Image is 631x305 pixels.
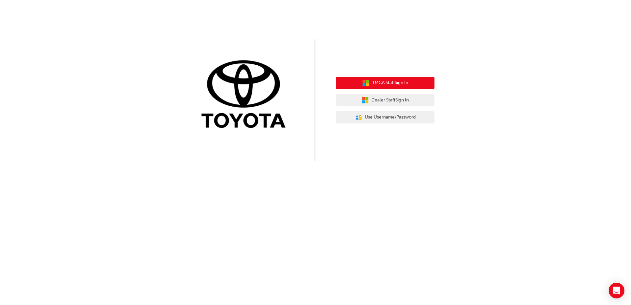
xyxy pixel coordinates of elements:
button: Use Username/Password [336,111,434,124]
button: Dealer StaffSign In [336,94,434,106]
div: Open Intercom Messenger [609,283,624,298]
button: TMCA StaffSign In [336,77,434,89]
img: Trak [197,59,295,131]
span: Use Username/Password [365,114,416,121]
span: Dealer Staff Sign In [371,97,409,104]
span: TMCA Staff Sign In [372,79,408,87]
